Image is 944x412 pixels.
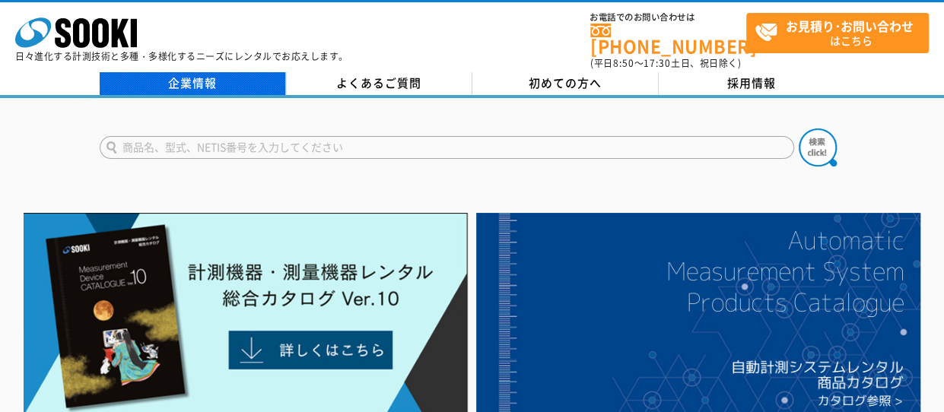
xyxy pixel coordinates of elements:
img: btn_search.png [799,128,837,166]
span: 17:30 [644,56,671,70]
span: 初めての方へ [529,74,602,91]
span: はこちら [755,14,928,52]
a: 採用情報 [659,72,845,95]
span: 8:50 [613,56,634,70]
a: よくあるご質問 [286,72,472,95]
span: (平日 ～ 土日、祝日除く) [590,56,741,70]
p: 日々進化する計測技術と多種・多様化するニーズにレンタルでお応えします。 [15,52,348,61]
a: 企業情報 [100,72,286,95]
a: お見積り･お問い合わせはこちら [746,13,929,53]
a: 初めての方へ [472,72,659,95]
span: お電話でのお問い合わせは [590,13,746,22]
a: [PHONE_NUMBER] [590,24,746,55]
input: 商品名、型式、NETIS番号を入力してください [100,136,794,159]
strong: お見積り･お問い合わせ [786,17,914,35]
